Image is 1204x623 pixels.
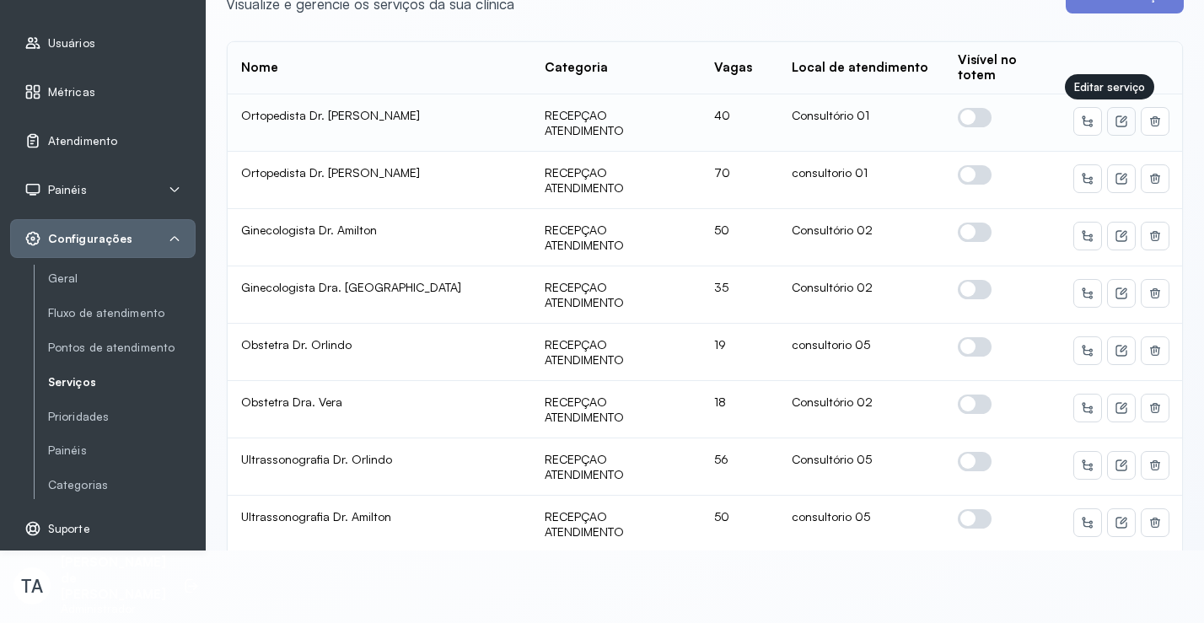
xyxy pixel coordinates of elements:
p: [PERSON_NAME] de [PERSON_NAME] [61,555,166,602]
td: Obstetra Dra. Vera [228,381,531,438]
div: RECEPÇAO ATENDIMENTO [545,108,687,137]
span: Painéis [48,183,87,197]
td: 70 [701,152,778,209]
div: RECEPÇAO ATENDIMENTO [545,280,687,309]
a: Pontos de atendimento [48,337,196,358]
a: Fluxo de atendimento [48,303,196,324]
td: consultorio 01 [778,152,943,209]
td: consultorio 05 [778,496,943,553]
a: Painéis [48,440,196,461]
span: Configurações [48,232,132,246]
td: Ortopedista Dr. [PERSON_NAME] [228,152,531,209]
td: 56 [701,438,778,496]
a: Prioridades [48,406,196,427]
span: Suporte [48,522,90,536]
td: 50 [701,496,778,553]
a: Serviços [48,372,196,393]
td: Ortopedista Dr. [PERSON_NAME] [228,94,531,152]
a: Métricas [24,83,181,100]
td: Consultório 05 [778,438,943,496]
a: Categorias [48,478,196,492]
a: Pontos de atendimento [48,341,196,355]
td: Ginecologista Dra. [GEOGRAPHIC_DATA] [228,266,531,324]
td: Consultório 02 [778,209,943,266]
td: 35 [701,266,778,324]
div: RECEPÇAO ATENDIMENTO [545,509,687,539]
td: Obstetra Dr. Orlindo [228,324,531,381]
td: Ginecologista Dr. Amilton [228,209,531,266]
span: Usuários [48,36,95,51]
a: Atendimento [24,132,181,149]
div: RECEPÇAO ATENDIMENTO [545,395,687,424]
td: Consultório 02 [778,266,943,324]
div: RECEPÇAO ATENDIMENTO [545,452,687,481]
td: 50 [701,209,778,266]
div: Vagas [714,60,752,76]
div: RECEPÇAO ATENDIMENTO [545,223,687,252]
td: Consultório 01 [778,94,943,152]
div: Local de atendimento [792,60,928,76]
div: RECEPÇAO ATENDIMENTO [545,165,687,195]
div: RECEPÇAO ATENDIMENTO [545,337,687,367]
div: Nome [241,60,278,76]
a: Fluxo de atendimento [48,306,196,320]
a: Serviços [48,375,196,389]
span: Atendimento [48,134,117,148]
td: consultorio 05 [778,324,943,381]
td: Ultrassonografia Dr. Orlindo [228,438,531,496]
a: Usuários [24,35,181,51]
div: Categoria [545,60,608,76]
a: Geral [48,268,196,289]
td: Ultrassonografia Dr. Amilton [228,496,531,553]
td: 40 [701,94,778,152]
a: Geral [48,271,196,286]
a: Painéis [48,443,196,458]
div: Visível no totem [958,52,1047,84]
td: Consultório 02 [778,381,943,438]
td: 18 [701,381,778,438]
td: 19 [701,324,778,381]
p: Administrador [61,602,166,616]
a: Prioridades [48,410,196,424]
a: Categorias [48,475,196,496]
span: Métricas [48,85,95,99]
